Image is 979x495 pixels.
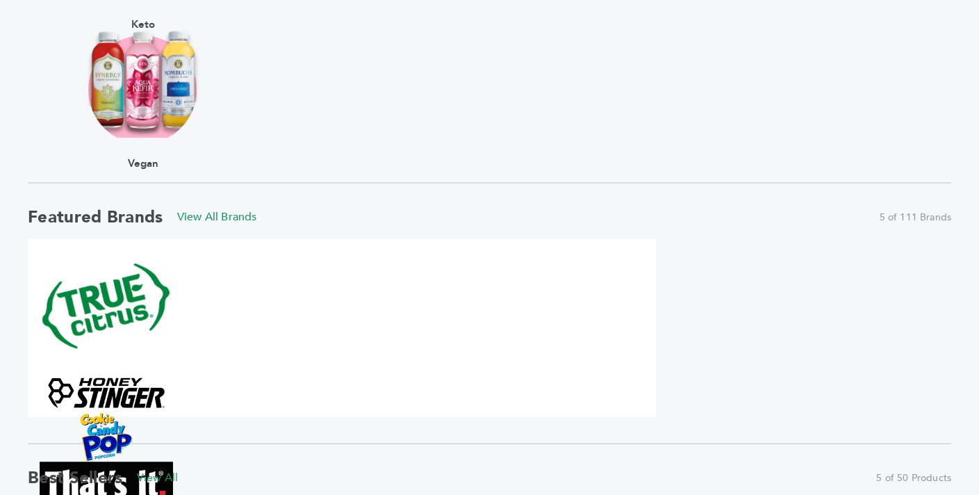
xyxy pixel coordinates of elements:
[28,466,123,489] h2: Best Sellers
[40,373,173,413] img: Honey Stinger
[876,471,951,485] span: 5 of 50 Products
[137,470,179,485] a: View All
[87,138,199,168] div: Vegan
[40,239,173,373] img: True Citrus
[40,413,173,462] img: Cookie & Candy Pop Popcorn
[87,29,199,138] img: claim_vegan Trending Image
[177,209,257,225] a: View All Brands
[28,206,163,229] h2: Featured Brands
[879,211,951,225] span: 5 of 111 Brands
